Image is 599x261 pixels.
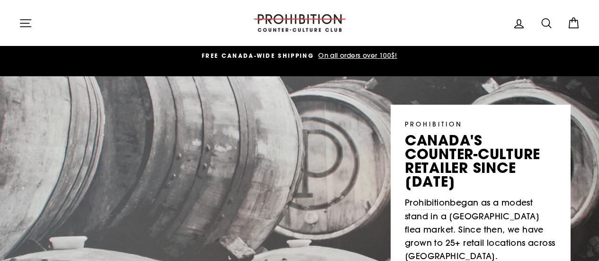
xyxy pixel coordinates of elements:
p: canada's counter-culture retailer since [DATE] [405,134,556,189]
a: FREE CANADA-WIDE SHIPPING On all orders over 100$! [21,51,578,61]
a: Prohibition [405,196,450,210]
span: On all orders over 100$! [316,51,397,60]
p: PROHIBITION [405,119,556,129]
img: PROHIBITION COUNTER-CULTURE CLUB [252,14,347,32]
span: FREE CANADA-WIDE SHIPPING [202,52,314,60]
